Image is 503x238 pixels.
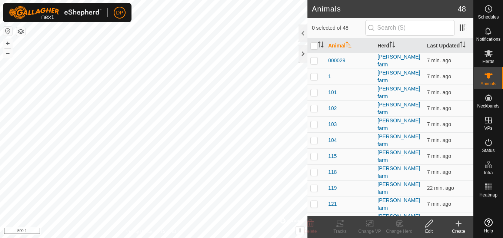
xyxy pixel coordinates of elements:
span: Oct 6, 2025, 11:23 AM [427,201,451,207]
span: Help [484,229,493,233]
span: Neckbands [477,104,499,108]
div: [PERSON_NAME] farm [377,196,421,212]
div: Change Herd [384,228,414,235]
span: Animals [480,82,496,86]
a: Contact Us [161,228,183,235]
div: [PERSON_NAME] farm [377,117,421,132]
button: Map Layers [16,27,25,36]
span: Infra [484,171,493,175]
span: Notifications [476,37,500,42]
span: Heatmap [479,193,497,197]
div: Create [444,228,473,235]
span: 48 [458,3,466,14]
button: – [3,49,12,57]
div: [PERSON_NAME] farm [377,85,421,100]
span: 101 [328,89,337,96]
button: + [3,39,12,48]
span: Oct 6, 2025, 11:23 AM [427,121,451,127]
span: Oct 6, 2025, 11:23 AM [427,57,451,63]
span: Delete [304,229,317,234]
span: Oct 6, 2025, 11:23 AM [427,105,451,111]
img: Gallagher Logo [9,6,101,19]
span: 1 [328,73,331,80]
span: VPs [484,126,492,130]
div: Tracks [325,228,355,235]
span: 119 [328,184,337,192]
h2: Animals [312,4,458,13]
p-sorticon: Activate to sort [460,43,466,49]
div: [PERSON_NAME] farm [377,53,421,69]
button: Reset Map [3,27,12,36]
span: Status [482,148,494,153]
div: [PERSON_NAME] farm [377,101,421,116]
div: [PERSON_NAME] farm [377,69,421,85]
span: 104 [328,136,337,144]
span: Oct 6, 2025, 11:23 AM [427,73,451,79]
span: 0 selected of 48 [312,24,365,32]
a: Privacy Policy [124,228,152,235]
span: Schedules [478,15,499,19]
span: Oct 6, 2025, 11:23 AM [427,153,451,159]
span: 103 [328,120,337,128]
span: Oct 6, 2025, 11:08 AM [427,185,454,191]
p-sorticon: Activate to sort [346,43,352,49]
a: Help [474,215,503,236]
th: Herd [374,39,424,53]
th: Animal [325,39,374,53]
p-sorticon: Activate to sort [389,43,395,49]
input: Search (S) [365,20,455,36]
th: Last Updated [424,39,473,53]
span: 102 [328,105,337,112]
span: i [299,227,301,234]
span: 118 [328,168,337,176]
div: [PERSON_NAME] farm [377,212,421,228]
div: [PERSON_NAME] farm [377,165,421,180]
span: Herds [482,59,494,64]
span: 000029 [328,57,346,65]
span: Oct 6, 2025, 11:23 AM [427,169,451,175]
span: 121 [328,200,337,208]
span: Oct 6, 2025, 11:23 AM [427,137,451,143]
span: Oct 6, 2025, 11:23 AM [427,89,451,95]
div: [PERSON_NAME] farm [377,149,421,164]
div: Edit [414,228,444,235]
span: 115 [328,152,337,160]
div: Change VP [355,228,384,235]
span: DP [116,9,123,17]
button: i [296,227,304,235]
div: [PERSON_NAME] farm [377,181,421,196]
div: [PERSON_NAME] farm [377,133,421,148]
p-sorticon: Activate to sort [318,43,324,49]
